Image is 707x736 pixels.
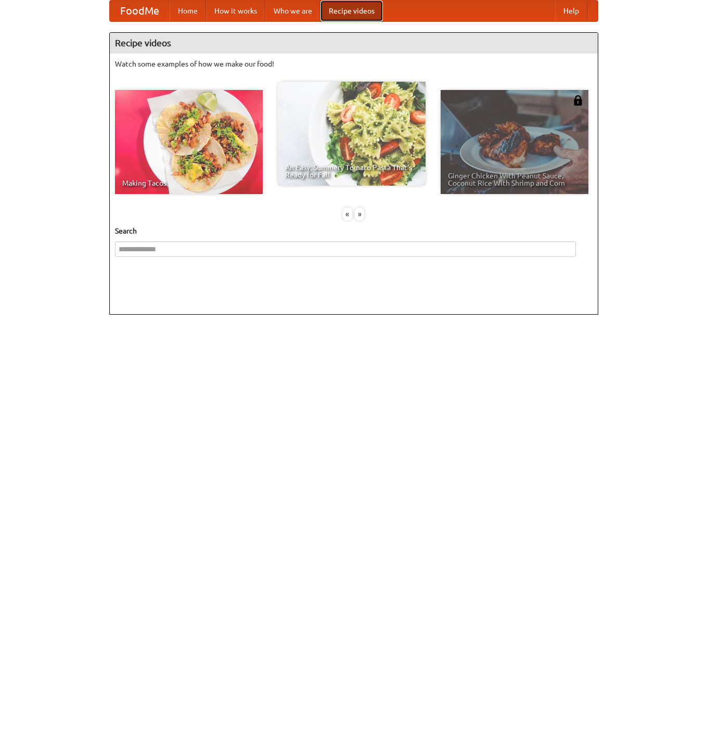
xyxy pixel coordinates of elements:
a: Who we are [265,1,320,21]
span: An Easy, Summery Tomato Pasta That's Ready for Fall [285,164,418,178]
a: Making Tacos [115,90,263,194]
img: 483408.png [573,95,583,106]
h4: Recipe videos [110,33,598,54]
a: Home [170,1,206,21]
p: Watch some examples of how we make our food! [115,59,593,69]
a: Help [555,1,587,21]
div: » [355,208,364,221]
span: Making Tacos [122,179,255,187]
a: An Easy, Summery Tomato Pasta That's Ready for Fall [278,82,426,186]
div: « [343,208,352,221]
a: FoodMe [110,1,170,21]
a: How it works [206,1,265,21]
a: Recipe videos [320,1,383,21]
h5: Search [115,226,593,236]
